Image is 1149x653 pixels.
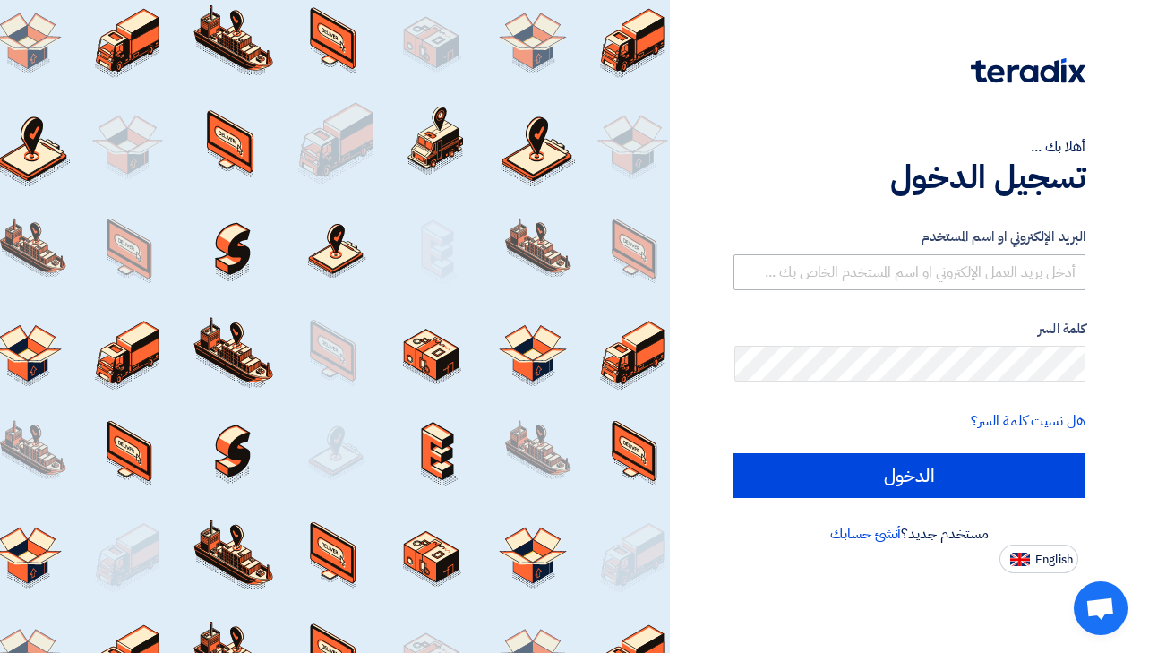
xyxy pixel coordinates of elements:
h1: تسجيل الدخول [733,158,1085,197]
input: أدخل بريد العمل الإلكتروني او اسم المستخدم الخاص بك ... [733,254,1085,290]
div: أهلا بك ... [733,136,1085,158]
label: كلمة السر [733,319,1085,339]
input: الدخول [733,453,1085,498]
label: البريد الإلكتروني او اسم المستخدم [733,227,1085,247]
div: Open chat [1074,581,1128,635]
a: أنشئ حسابك [830,523,901,545]
img: Teradix logo [971,58,1085,83]
button: English [999,545,1078,573]
img: en-US.png [1010,553,1030,566]
span: English [1035,554,1073,566]
div: مستخدم جديد؟ [733,523,1085,545]
a: هل نسيت كلمة السر؟ [971,410,1085,432]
